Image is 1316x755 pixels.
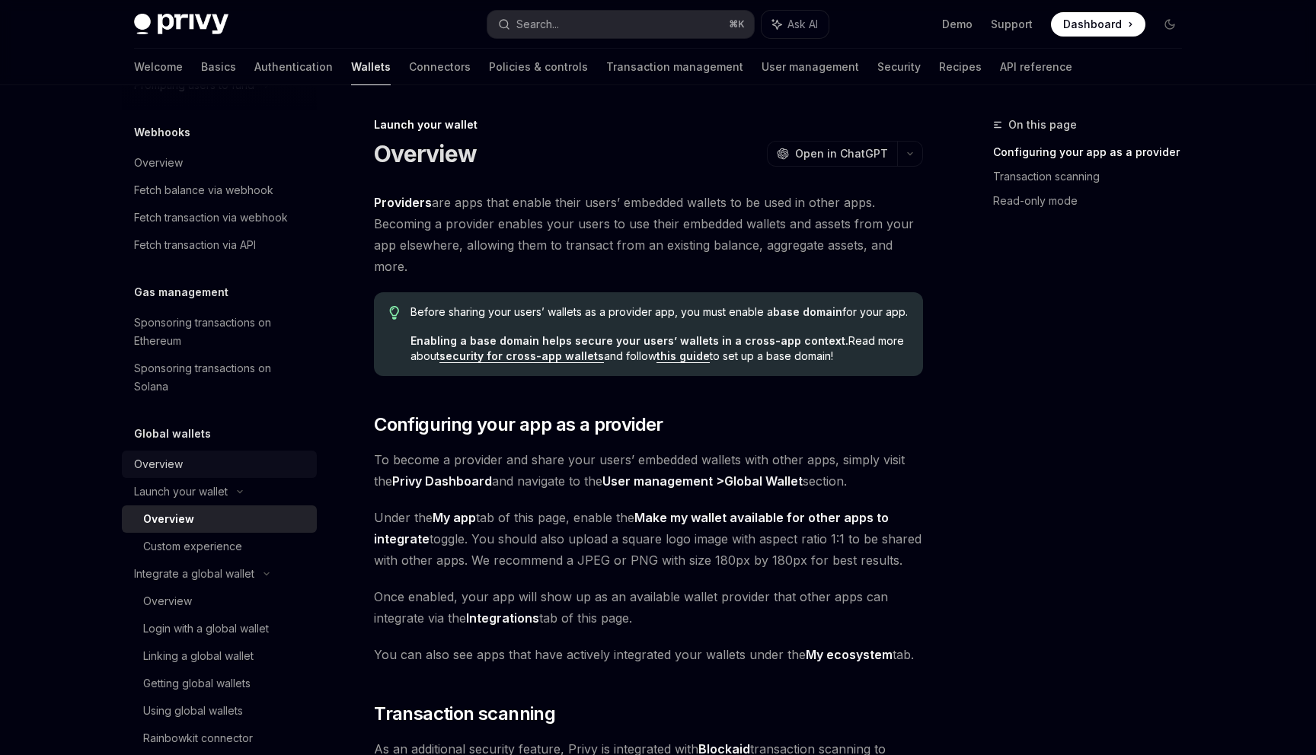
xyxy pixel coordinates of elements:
div: Integrate a global wallet [134,565,254,583]
div: Custom experience [143,537,242,556]
a: Fetch transaction via API [122,231,317,259]
span: You can also see apps that have actively integrated your wallets under the tab. [374,644,923,665]
a: Support [991,17,1033,32]
span: Ask AI [787,17,818,32]
div: Sponsoring transactions on Solana [134,359,308,396]
a: Login with a global wallet [122,615,317,642]
a: Global Wallet [724,473,803,489]
div: Overview [134,154,183,172]
div: Overview [134,455,183,473]
a: Recipes [939,49,982,85]
a: Custom experience [122,533,317,560]
h1: Overview [374,140,477,167]
div: Launch your wallet [134,483,228,501]
a: Overview [122,451,317,478]
a: this guide [656,349,710,363]
div: Launch your wallet [374,117,923,132]
div: Login with a global wallet [143,620,269,638]
strong: My ecosystem [806,647,893,662]
h5: Global wallets [134,425,211,443]
a: Wallets [351,49,391,85]
strong: Privy Dashboard [392,473,492,489]
img: dark logo [134,14,228,35]
a: security for cross-app wallets [439,349,604,363]
a: Sponsoring transactions on Solana [122,355,317,400]
div: Search... [516,15,559,33]
a: Authentication [254,49,333,85]
a: Transaction management [606,49,743,85]
a: Transaction scanning [993,164,1194,189]
strong: Integrations [466,610,539,626]
a: Fetch transaction via webhook [122,204,317,231]
a: Configuring your app as a provider [993,140,1194,164]
a: My app [433,510,476,526]
a: Read-only mode [993,189,1194,213]
h5: Webhooks [134,123,190,142]
a: Policies & controls [489,49,588,85]
a: Overview [122,149,317,177]
a: My ecosystem [806,647,893,663]
div: Linking a global wallet [143,647,254,665]
span: Under the tab of this page, enable the toggle. You should also upload a square logo image with as... [374,507,923,571]
span: Before sharing your users’ wallets as a provider app, you must enable a for your app. [410,304,908,320]
svg: Tip [389,306,400,320]
a: Welcome [134,49,183,85]
div: Overview [143,592,192,610]
a: Dashboard [1051,12,1145,37]
button: Open in ChatGPT [767,141,897,167]
button: Ask AI [762,11,829,38]
a: Overview [122,505,317,533]
a: Connectors [409,49,471,85]
strong: Enabling a base domain helps secure your users’ wallets in a cross-app context. [410,334,848,347]
span: Dashboard [1063,17,1122,32]
a: Demo [942,17,973,32]
div: Overview [143,510,194,528]
div: Fetch transaction via webhook [134,209,288,227]
div: Using global wallets [143,702,243,720]
a: Linking a global wallet [122,642,317,670]
span: Configuring your app as a provider [374,413,663,437]
a: Sponsoring transactions on Ethereum [122,309,317,355]
strong: base domain [773,305,842,318]
a: User management [762,49,859,85]
strong: User management > [602,473,803,489]
strong: Providers [374,195,432,210]
span: To become a provider and share your users’ embedded wallets with other apps, simply visit the and... [374,449,923,492]
a: Security [877,49,921,85]
a: Getting global wallets [122,670,317,697]
strong: My app [433,510,476,525]
div: Sponsoring transactions on Ethereum [134,314,308,350]
a: Integrations [466,610,539,626]
span: are apps that enable their users’ embedded wallets to be used in other apps. Becoming a provider ... [374,192,923,277]
a: Overview [122,588,317,615]
span: ⌘ K [729,18,745,30]
a: Rainbowkit connector [122,725,317,752]
span: Read more about and follow to set up a base domain! [410,333,908,364]
span: Once enabled, your app will show up as an available wallet provider that other apps can integrate... [374,586,923,629]
a: Using global wallets [122,697,317,725]
div: Rainbowkit connector [143,729,253,747]
span: Open in ChatGPT [795,146,888,161]
div: Fetch balance via webhook [134,181,273,199]
button: Search...⌘K [487,11,754,38]
div: Getting global wallets [143,674,251,693]
button: Toggle dark mode [1158,12,1182,37]
a: Fetch balance via webhook [122,177,317,204]
strong: Make my wallet available for other apps to integrate [374,510,889,546]
h5: Gas management [134,283,228,301]
a: API reference [1000,49,1072,85]
span: On this page [1008,116,1077,134]
a: Basics [201,49,236,85]
div: Fetch transaction via API [134,236,256,254]
span: Transaction scanning [374,702,555,726]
